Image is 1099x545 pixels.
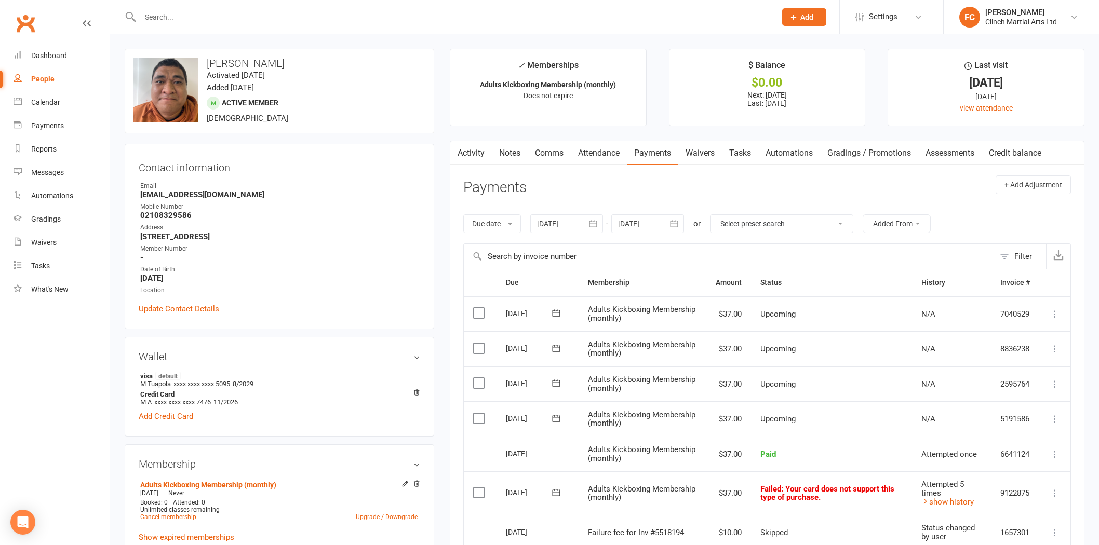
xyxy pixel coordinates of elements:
span: Adults Kickboxing Membership (monthly) [588,375,695,393]
div: [DATE] [506,410,554,426]
h3: Payments [463,180,527,196]
span: Adults Kickboxing Membership (monthly) [588,445,695,463]
span: Attempted 5 times [921,480,964,498]
td: 2595764 [991,366,1039,402]
th: History [912,269,991,296]
div: Memberships [518,59,579,78]
strong: Credit Card [140,390,415,398]
td: $37.00 [706,331,751,366]
li: M A [139,389,420,407]
img: image1709527806.png [133,58,198,122]
div: Mobile Number [140,202,420,212]
strong: - [140,253,420,262]
span: : Your card does not support this type of purchase. [760,484,894,502]
div: Open Intercom Messenger [10,510,35,535]
td: $37.00 [706,437,751,472]
div: Automations [31,192,73,200]
a: Add Credit Card [139,410,193,423]
div: Location [140,285,420,295]
div: [DATE] [506,375,554,391]
span: N/A [921,379,935,389]
span: Status changed by user [921,523,975,541]
div: What's New [31,285,69,293]
a: Payments [627,141,678,165]
th: Invoice # [991,269,1039,296]
li: M Tuapola [139,370,420,389]
a: view attendance [960,104,1013,112]
span: Skipped [760,528,788,537]
a: Cancel membership [140,513,196,521]
a: show history [921,497,974,507]
span: default [155,372,181,380]
a: Tasks [722,141,758,165]
div: — [138,489,420,497]
a: Update Contact Details [139,303,219,315]
a: Tasks [14,254,110,278]
div: Member Number [140,244,420,254]
td: $37.00 [706,296,751,332]
h3: Wallet [139,351,420,362]
span: Failure fee for Inv #5518194 [588,528,684,537]
span: xxxx xxxx xxxx 7476 [154,398,211,406]
span: 11/2026 [213,398,238,406]
td: 6641124 [991,437,1039,472]
span: Active member [222,99,278,107]
span: Adults Kickboxing Membership (monthly) [588,484,695,502]
a: Upgrade / Downgrade [356,513,418,521]
div: [DATE] [897,77,1075,88]
span: Adults Kickboxing Membership (monthly) [588,305,695,323]
span: N/A [921,309,935,319]
a: Waivers [678,141,722,165]
span: Attended: 0 [173,499,205,506]
div: People [31,75,55,83]
span: Booked: 0 [140,499,168,506]
span: Add [800,13,813,21]
div: $0.00 [679,77,856,88]
a: Show expired memberships [139,533,234,542]
strong: [DATE] [140,274,420,283]
div: Tasks [31,262,50,270]
span: Does not expire [524,91,573,100]
span: Settings [869,5,897,29]
button: + Add Adjustment [996,175,1071,194]
div: Calendar [31,98,60,106]
td: $37.00 [706,401,751,437]
div: Dashboard [31,51,67,60]
div: or [693,217,701,230]
div: [DATE] [506,484,554,500]
strong: Adults Kickboxing Membership (monthly) [480,80,616,89]
a: Calendar [14,91,110,114]
span: Upcoming [760,379,796,389]
td: $37.00 [706,366,751,402]
div: Last visit [964,59,1008,77]
p: Next: [DATE] Last: [DATE] [679,91,856,107]
div: [DATE] [506,445,554,461]
div: $ Balance [748,59,785,77]
strong: 02108329586 [140,211,420,220]
i: ✓ [518,61,525,71]
span: [DEMOGRAPHIC_DATA] [207,114,288,123]
h3: Membership [139,458,420,470]
div: Date of Birth [140,265,420,275]
div: [DATE] [897,91,1075,102]
td: $37.00 [706,471,751,515]
div: [DATE] [506,305,554,321]
a: Reports [14,138,110,161]
div: Waivers [31,238,57,247]
div: [PERSON_NAME] [985,8,1057,17]
div: Gradings [31,215,61,223]
th: Amount [706,269,751,296]
h3: Contact information [139,158,420,173]
span: N/A [921,414,935,424]
div: Address [140,223,420,233]
div: Messages [31,168,64,176]
a: What's New [14,278,110,301]
a: Activity [450,141,492,165]
a: Gradings [14,208,110,231]
a: Notes [492,141,528,165]
th: Membership [579,269,706,296]
td: 8836238 [991,331,1039,366]
td: 7040529 [991,296,1039,332]
h3: [PERSON_NAME] [133,58,425,69]
button: Added From [863,214,931,233]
